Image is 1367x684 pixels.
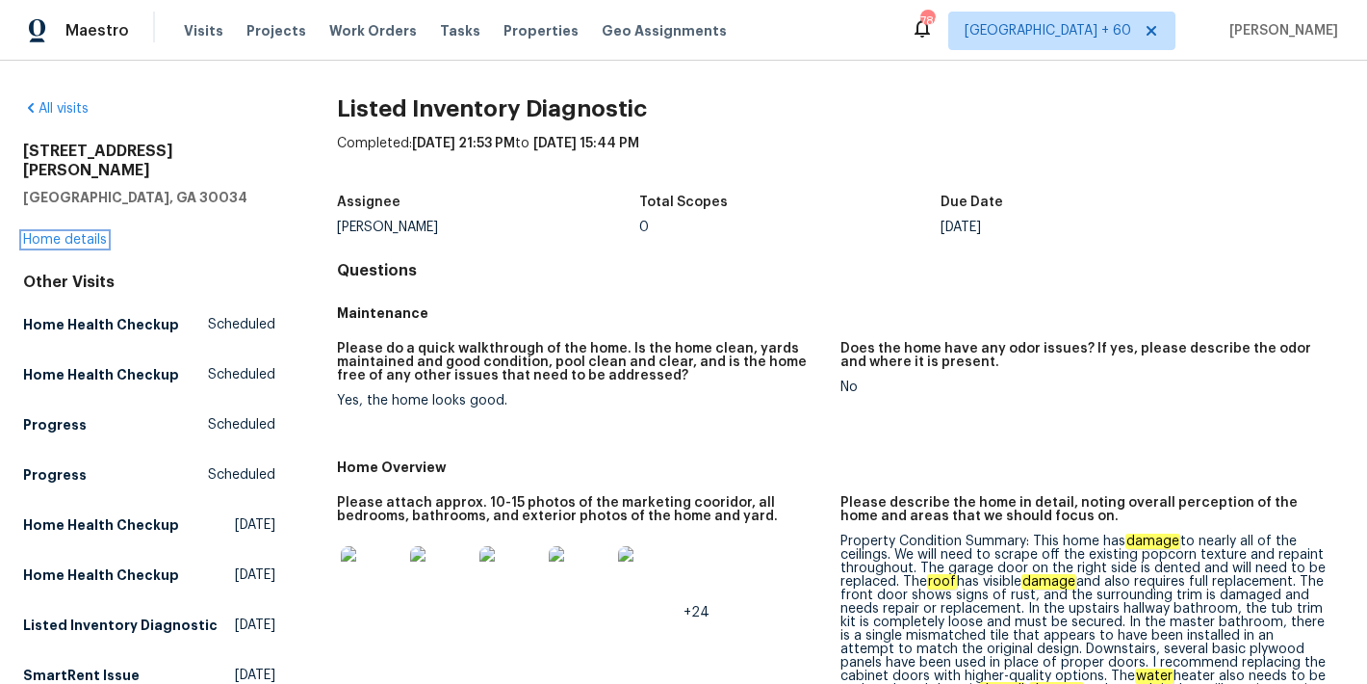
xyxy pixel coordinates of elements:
[23,315,179,334] h5: Home Health Checkup
[23,142,275,180] h2: [STREET_ADDRESS][PERSON_NAME]
[23,233,107,247] a: Home details
[639,221,941,234] div: 0
[337,196,400,209] h5: Assignee
[208,365,275,384] span: Scheduled
[208,315,275,334] span: Scheduled
[23,307,275,342] a: Home Health CheckupScheduled
[840,342,1328,369] h5: Does the home have any odor issues? If yes, please describe the odor and where it is present.
[23,273,275,292] div: Other Visits
[23,357,275,392] a: Home Health CheckupScheduled
[208,415,275,434] span: Scheduled
[23,508,275,542] a: Home Health Checkup[DATE]
[639,196,728,209] h5: Total Scopes
[23,408,275,442] a: ProgressScheduled
[23,465,87,485] h5: Progress
[23,558,275,592] a: Home Health Checkup[DATE]
[412,137,515,150] span: [DATE] 21:53 PM
[840,381,1328,394] div: No
[337,99,1344,118] h2: Listed Inventory Diagnostic
[337,261,1344,280] h4: Questions
[208,465,275,485] span: Scheduled
[533,137,639,150] span: [DATE] 15:44 PM
[23,515,179,535] h5: Home Health Checkup
[337,394,825,408] div: Yes, the home looks good.
[1021,574,1076,590] em: damage
[602,21,727,40] span: Geo Assignments
[965,21,1131,40] span: [GEOGRAPHIC_DATA] + 60
[941,221,1243,234] div: [DATE]
[683,606,709,619] span: +24
[927,574,957,590] em: roof
[840,496,1328,523] h5: Please describe the home in detail, noting overall perception of the home and areas that we shoul...
[23,188,275,207] h5: [GEOGRAPHIC_DATA], GA 30034
[337,496,825,523] h5: Please attach approx. 10-15 photos of the marketing cooridor, all bedrooms, bathrooms, and exteri...
[23,566,179,585] h5: Home Health Checkup
[1135,669,1174,684] em: water
[329,21,417,40] span: Work Orders
[235,566,275,585] span: [DATE]
[23,415,87,434] h5: Progress
[941,196,1003,209] h5: Due Date
[184,21,223,40] span: Visits
[235,515,275,535] span: [DATE]
[23,616,218,635] h5: Listed Inventory Diagnostic
[337,221,639,234] div: [PERSON_NAME]
[23,102,89,116] a: All visits
[246,21,306,40] span: Projects
[503,21,579,40] span: Properties
[23,608,275,643] a: Listed Inventory Diagnostic[DATE]
[23,458,275,492] a: ProgressScheduled
[440,24,480,38] span: Tasks
[1222,21,1338,40] span: [PERSON_NAME]
[65,21,129,40] span: Maestro
[337,134,1344,184] div: Completed: to
[337,458,1344,477] h5: Home Overview
[1125,534,1180,549] em: damage
[920,12,934,31] div: 786
[337,342,825,382] h5: Please do a quick walkthrough of the home. Is the home clean, yards maintained and good condition...
[235,616,275,635] span: [DATE]
[23,365,179,384] h5: Home Health Checkup
[337,303,1344,323] h5: Maintenance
